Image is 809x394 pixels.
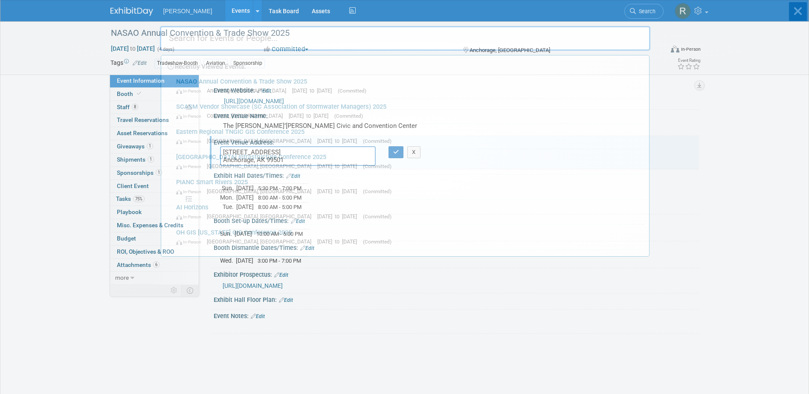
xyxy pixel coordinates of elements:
a: Eastern Regional TNGIC GIS Conference 2025 In-Person [GEOGRAPHIC_DATA], [GEOGRAPHIC_DATA] [DATE] ... [172,124,645,149]
span: Columbia, [GEOGRAPHIC_DATA] [207,113,287,119]
span: (Committed) [363,239,391,245]
span: In-Person [176,189,205,194]
a: SCASM Vendor Showcase (SC Association of Stormwater Managers) 2025 In-Person Columbia, [GEOGRAPHI... [172,99,645,124]
span: (Committed) [363,138,391,144]
span: [DATE] to [DATE] [317,238,361,245]
span: [GEOGRAPHIC_DATA], [GEOGRAPHIC_DATA] [207,138,316,144]
span: [DATE] to [DATE] [292,87,336,94]
span: [GEOGRAPHIC_DATA], [GEOGRAPHIC_DATA] [207,238,316,245]
span: [DATE] to [DATE] [289,113,333,119]
a: NASAO Annual Convention & Trade Show 2025 In-Person Anchorage, [GEOGRAPHIC_DATA] [DATE] to [DATE]... [172,74,645,98]
span: (Committed) [334,113,363,119]
div: Recently Viewed Events: [165,55,645,74]
span: Anchorage, [GEOGRAPHIC_DATA] [207,87,290,94]
a: [GEOGRAPHIC_DATA] Infrastructure Conference 2025 In-Person [GEOGRAPHIC_DATA], [GEOGRAPHIC_DATA] [... [172,149,645,174]
span: [GEOGRAPHIC_DATA], [GEOGRAPHIC_DATA] [207,188,316,194]
span: (Committed) [363,214,391,220]
span: [DATE] to [DATE] [317,188,361,194]
span: In-Person [176,88,205,94]
span: In-Person [176,139,205,144]
span: [DATE] to [DATE] [317,138,361,144]
a: AI Horizons In-Person [GEOGRAPHIC_DATA], [GEOGRAPHIC_DATA] [DATE] to [DATE] (Committed) [172,200,645,224]
span: In-Person [176,113,205,119]
span: [DATE] to [DATE] [317,163,361,169]
span: (Committed) [338,88,366,94]
a: OH GIS [US_STATE] GIS Conference 2025 In-Person [GEOGRAPHIC_DATA], [GEOGRAPHIC_DATA] [DATE] to [D... [172,225,645,249]
span: [DATE] to [DATE] [317,213,361,220]
span: In-Person [176,164,205,169]
span: [GEOGRAPHIC_DATA], [GEOGRAPHIC_DATA] [207,213,316,220]
span: (Committed) [363,188,391,194]
span: (Committed) [363,163,391,169]
a: PIANC Smart Rivers 2025 In-Person [GEOGRAPHIC_DATA], [GEOGRAPHIC_DATA] [DATE] to [DATE] (Committed) [172,174,645,199]
span: [GEOGRAPHIC_DATA], [GEOGRAPHIC_DATA] [207,163,316,169]
span: In-Person [176,239,205,245]
span: In-Person [176,214,205,220]
input: Search for Events or People... [160,26,650,51]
